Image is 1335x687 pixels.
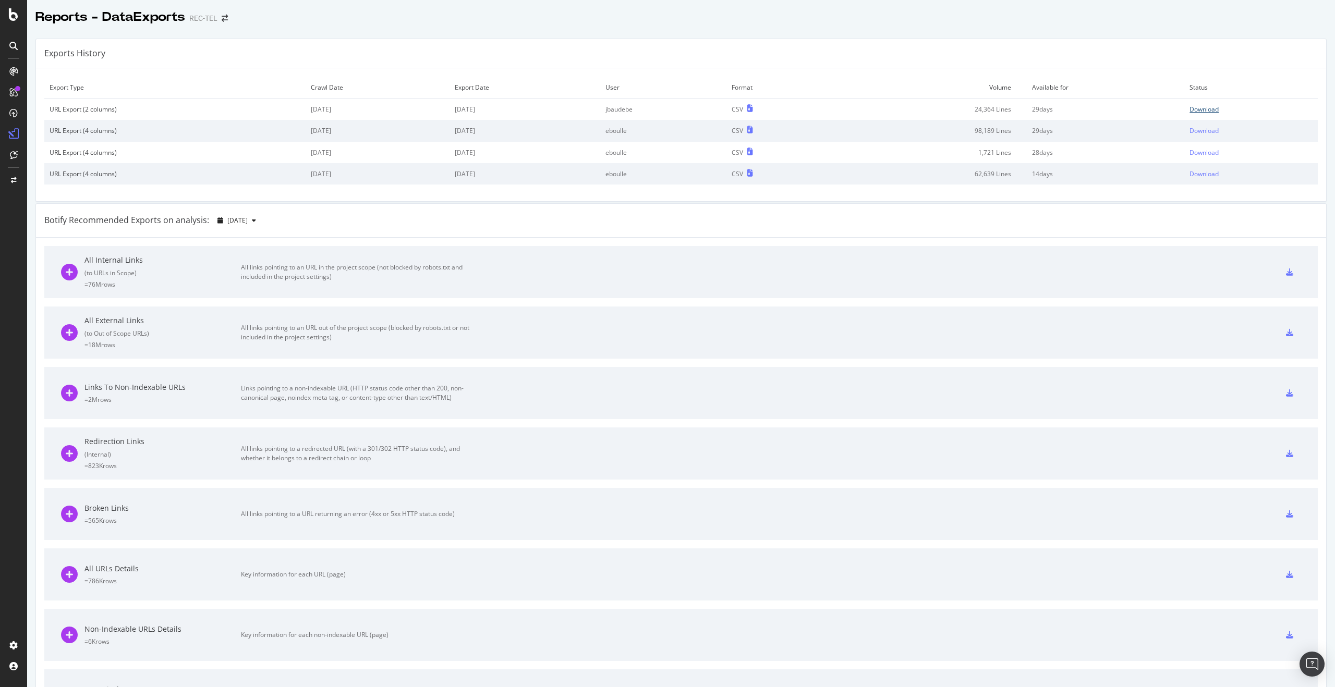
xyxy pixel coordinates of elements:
td: [DATE] [306,120,450,141]
td: jbaudebe [600,99,726,120]
div: All links pointing to a redirected URL (with a 301/302 HTTP status code), and whether it belongs ... [241,444,476,463]
td: eboulle [600,142,726,163]
div: URL Export (2 columns) [50,105,300,114]
td: Format [726,77,833,99]
td: [DATE] [450,163,600,185]
td: 98,189 Lines [834,120,1027,141]
div: Download [1190,148,1219,157]
div: Broken Links [84,503,241,513]
div: Links To Non-Indexable URLs [84,382,241,392]
div: Exports History [44,47,105,59]
td: Crawl Date [306,77,450,99]
div: Key information for each URL (page) [241,570,476,579]
div: csv-export [1286,631,1293,639]
td: User [600,77,726,99]
td: 29 days [1027,120,1185,141]
div: Botify Recommended Exports on analysis: [44,214,209,226]
td: 14 days [1027,163,1185,185]
div: All URLs Details [84,563,241,574]
div: csv-export [1286,450,1293,457]
td: Export Type [44,77,306,99]
td: [DATE] [450,120,600,141]
div: csv-export [1286,510,1293,518]
div: Links pointing to a non-indexable URL (HTTP status code other than 200, non-canonical page, noind... [241,384,476,402]
div: CSV [732,169,743,178]
div: Download [1190,126,1219,135]
td: 62,639 Lines [834,163,1027,185]
div: Reports - DataExports [35,8,185,26]
div: csv-export [1286,571,1293,578]
div: Download [1190,105,1219,114]
div: ( Internal ) [84,450,241,459]
a: Download [1190,148,1313,157]
div: = 6K rows [84,637,241,646]
div: All links pointing to an URL in the project scope (not blocked by robots.txt and included in the ... [241,263,476,281]
div: Key information for each non-indexable URL (page) [241,630,476,640]
div: URL Export (4 columns) [50,148,300,157]
td: [DATE] [450,99,600,120]
div: csv-export [1286,389,1293,397]
div: = 565K rows [84,516,241,525]
div: = 76M rows [84,280,241,289]
div: Non-Indexable URLs Details [84,624,241,634]
td: 28 days [1027,142,1185,163]
span: 2025 Sep. 30th [227,216,248,225]
td: 29 days [1027,99,1185,120]
div: Download [1190,169,1219,178]
td: [DATE] [450,142,600,163]
td: 1,721 Lines [834,142,1027,163]
td: 24,364 Lines [834,99,1027,120]
div: = 786K rows [84,576,241,585]
td: Available for [1027,77,1185,99]
td: Export Date [450,77,600,99]
div: = 2M rows [84,395,241,404]
a: Download [1190,126,1313,135]
div: All External Links [84,315,241,326]
td: [DATE] [306,163,450,185]
div: Redirection Links [84,436,241,447]
div: All links pointing to a URL returning an error (4xx or 5xx HTTP status code) [241,509,476,519]
div: ( to URLs in Scope ) [84,268,241,277]
div: All Internal Links [84,255,241,265]
div: CSV [732,105,743,114]
td: Volume [834,77,1027,99]
td: [DATE] [306,142,450,163]
td: Status [1184,77,1318,99]
a: Download [1190,169,1313,178]
div: URL Export (4 columns) [50,126,300,135]
td: eboulle [600,120,726,141]
div: csv-export [1286,329,1293,336]
div: CSV [732,148,743,157]
div: CSV [732,126,743,135]
div: All links pointing to an URL out of the project scope (blocked by robots.txt or not included in t... [241,323,476,342]
button: [DATE] [213,212,260,229]
div: arrow-right-arrow-left [222,15,228,22]
td: [DATE] [306,99,450,120]
div: = 823K rows [84,461,241,470]
a: Download [1190,105,1313,114]
div: REC-TEL [189,13,217,23]
td: eboulle [600,163,726,185]
div: = 18M rows [84,340,241,349]
div: Open Intercom Messenger [1300,652,1325,677]
div: URL Export (4 columns) [50,169,300,178]
div: csv-export [1286,268,1293,276]
div: ( to Out of Scope URLs ) [84,329,241,338]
